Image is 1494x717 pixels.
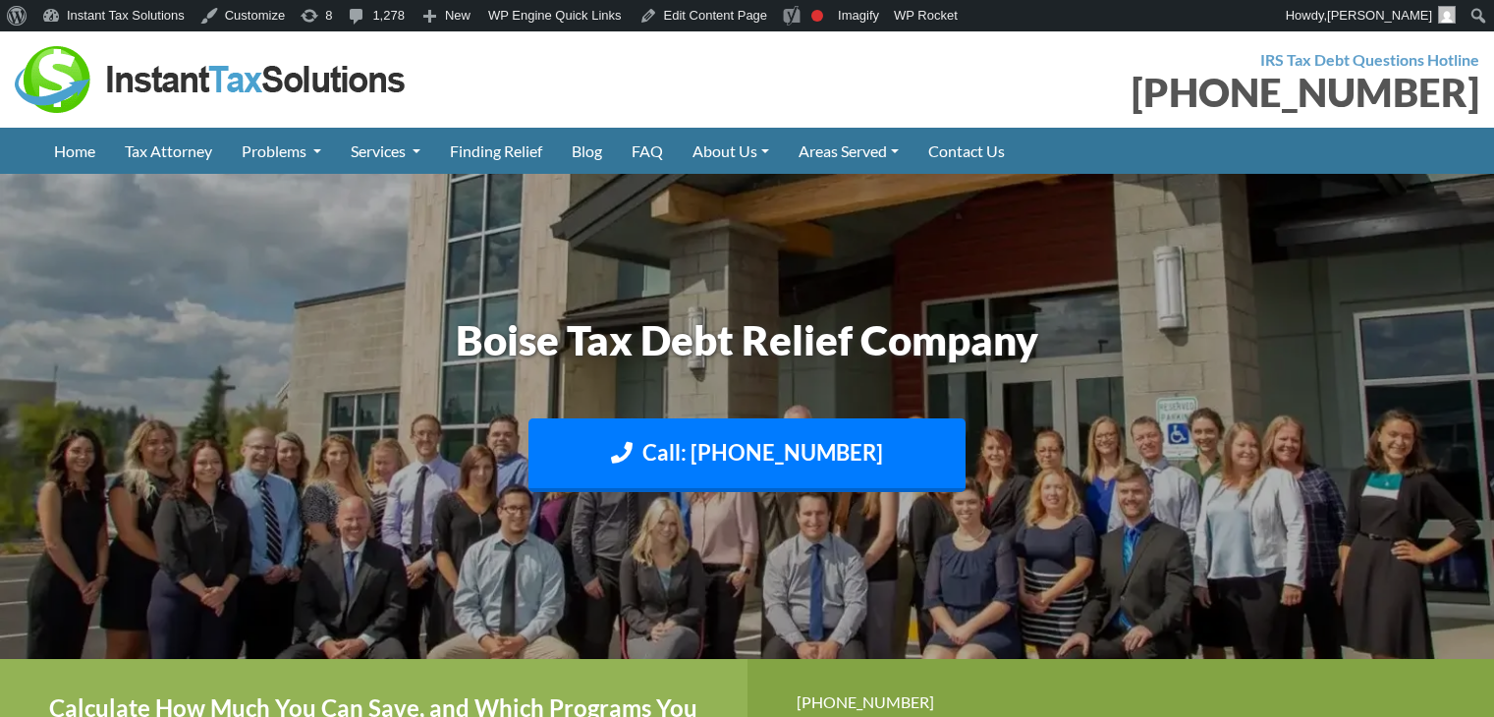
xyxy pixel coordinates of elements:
[202,311,1293,369] h1: Boise Tax Debt Relief Company
[435,128,557,174] a: Finding Relief
[110,128,227,174] a: Tax Attorney
[227,128,336,174] a: Problems
[1327,8,1432,23] span: [PERSON_NAME]
[678,128,784,174] a: About Us
[617,128,678,174] a: FAQ
[811,10,823,22] div: Focus keyphrase not set
[336,128,435,174] a: Services
[15,46,408,113] img: Instant Tax Solutions Logo
[797,689,1446,715] div: [PHONE_NUMBER]
[762,73,1480,112] div: [PHONE_NUMBER]
[557,128,617,174] a: Blog
[1260,50,1479,69] strong: IRS Tax Debt Questions Hotline
[15,68,408,86] a: Instant Tax Solutions Logo
[39,128,110,174] a: Home
[913,128,1020,174] a: Contact Us
[528,418,966,492] a: Call: [PHONE_NUMBER]
[784,128,913,174] a: Areas Served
